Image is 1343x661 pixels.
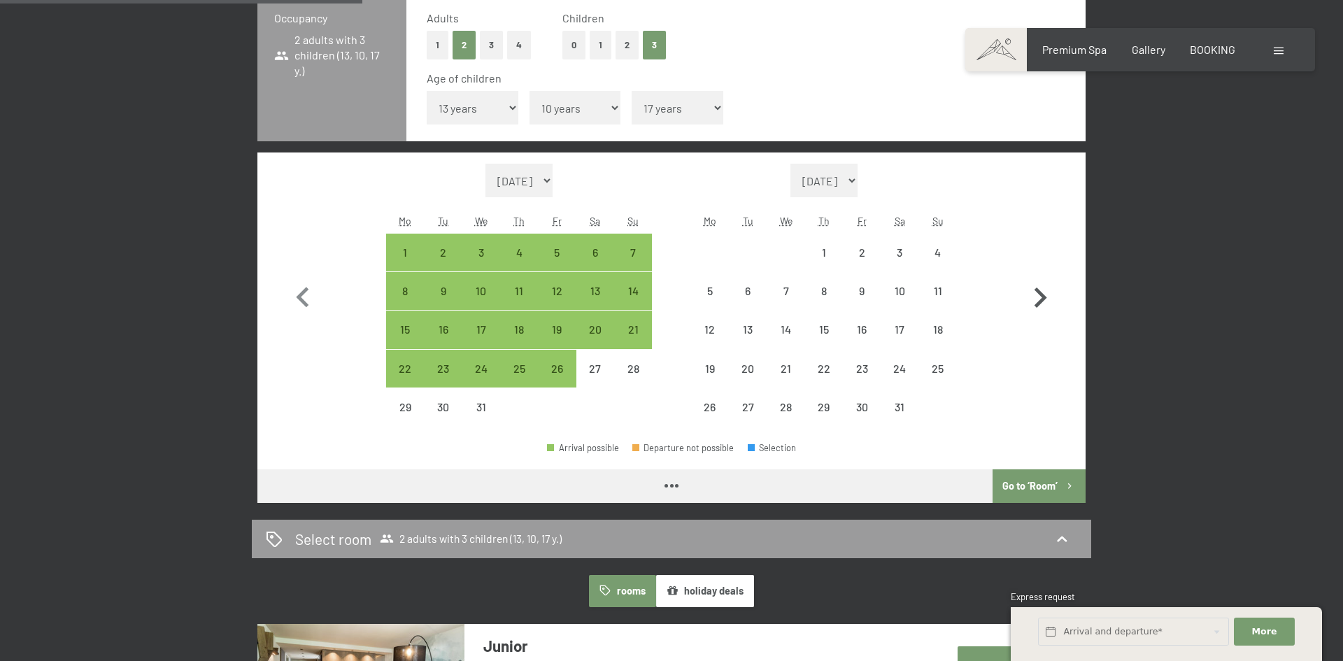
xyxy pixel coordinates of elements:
div: Arrival not possible [462,388,500,426]
h2: Select room [295,529,371,549]
div: Sun Dec 28 2025 [614,350,652,388]
div: Wed Dec 24 2025 [462,350,500,388]
button: 0 [562,31,585,59]
div: Arrival not possible [691,388,729,426]
div: Thu Dec 11 2025 [500,272,538,310]
abbr: Friday [553,215,562,227]
div: Thu Jan 08 2026 [805,272,843,310]
div: 27 [578,363,613,398]
div: Fri Dec 05 2025 [538,234,576,271]
a: Gallery [1132,43,1165,56]
div: 15 [388,324,422,359]
abbr: Thursday [513,215,525,227]
span: Children [562,11,604,24]
div: 25 [921,363,955,398]
div: Sat Jan 03 2026 [881,234,918,271]
div: Sat Dec 13 2025 [576,272,614,310]
div: Arrival possible [538,234,576,271]
div: 14 [616,285,651,320]
div: 4 [921,247,955,282]
div: 15 [806,324,841,359]
a: Premium Spa [1042,43,1107,56]
div: Arrival not possible [386,388,424,426]
div: Arrival not possible [843,234,881,271]
div: 30 [425,401,460,436]
div: Age of children [427,71,1054,86]
div: Fri Dec 12 2025 [538,272,576,310]
div: Tue Jan 20 2026 [729,350,767,388]
div: Arrival possible [538,272,576,310]
div: Arrival possible [500,311,538,348]
div: Arrival possible [500,350,538,388]
abbr: Sunday [627,215,639,227]
div: Arrival possible [386,272,424,310]
div: 8 [388,285,422,320]
span: 2 adults with 3 children (13, 10, 17 y.) [274,32,390,79]
div: Sat Jan 24 2026 [881,350,918,388]
div: 12 [539,285,574,320]
div: 9 [844,285,879,320]
div: 19 [692,363,727,398]
div: Arrival possible [614,311,652,348]
div: 30 [844,401,879,436]
div: Fri Jan 30 2026 [843,388,881,426]
div: Arrival possible [538,350,576,388]
div: Arrival not possible [805,234,843,271]
div: 20 [578,324,613,359]
div: Arrival not possible [767,311,804,348]
div: Arrival possible [462,350,500,388]
div: Wed Jan 07 2026 [767,272,804,310]
div: Arrival not possible [881,350,918,388]
div: Fri Dec 19 2025 [538,311,576,348]
div: Arrival not possible [881,388,918,426]
div: Wed Dec 31 2025 [462,388,500,426]
div: 16 [425,324,460,359]
abbr: Thursday [818,215,830,227]
div: Arrival not possible [919,350,957,388]
div: Arrival not possible [767,272,804,310]
div: 10 [464,285,499,320]
div: Wed Dec 03 2025 [462,234,500,271]
div: Tue Dec 23 2025 [424,350,462,388]
button: rooms [589,575,655,607]
div: Arrival not possible [729,388,767,426]
span: More [1252,625,1277,638]
div: Fri Jan 16 2026 [843,311,881,348]
div: Sun Jan 18 2026 [919,311,957,348]
button: Next month [1020,164,1060,427]
div: Mon Jan 26 2026 [691,388,729,426]
button: 1 [427,31,448,59]
div: Thu Dec 25 2025 [500,350,538,388]
button: 3 [480,31,503,59]
button: 1 [590,31,611,59]
div: Arrival possible [462,234,500,271]
div: 3 [882,247,917,282]
div: 2 [844,247,879,282]
div: Thu Dec 04 2025 [500,234,538,271]
div: Tue Dec 16 2025 [424,311,462,348]
div: Mon Dec 01 2025 [386,234,424,271]
div: Arrival possible [424,234,462,271]
div: Arrival possible [500,234,538,271]
div: Fri Jan 23 2026 [843,350,881,388]
div: Mon Dec 29 2025 [386,388,424,426]
div: Arrival not possible [729,272,767,310]
abbr: Friday [858,215,867,227]
abbr: Monday [704,215,716,227]
div: Wed Jan 21 2026 [767,350,804,388]
div: Mon Jan 05 2026 [691,272,729,310]
div: Arrival possible [462,272,500,310]
div: 2 [425,247,460,282]
div: Arrival not possible [767,388,804,426]
div: Arrival not possible [843,350,881,388]
div: Wed Jan 14 2026 [767,311,804,348]
div: Sat Jan 17 2026 [881,311,918,348]
div: Arrival possible [614,272,652,310]
span: 2 adults with 3 children (13, 10, 17 y.) [380,532,562,546]
div: Arrival not possible [729,311,767,348]
div: Arrival not possible [843,272,881,310]
abbr: Wednesday [780,215,793,227]
div: 18 [921,324,955,359]
div: 1 [388,247,422,282]
div: 9 [425,285,460,320]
